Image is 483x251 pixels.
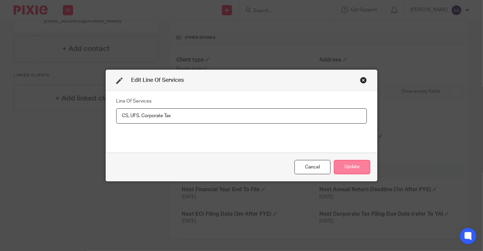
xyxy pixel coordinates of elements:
input: Line Of Services [116,108,367,124]
button: Update [334,160,370,175]
span: Edit Line Of Services [131,77,184,83]
div: Close this dialog window [360,77,367,84]
div: Close this dialog window [294,160,330,175]
label: Line Of Services [116,98,151,105]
